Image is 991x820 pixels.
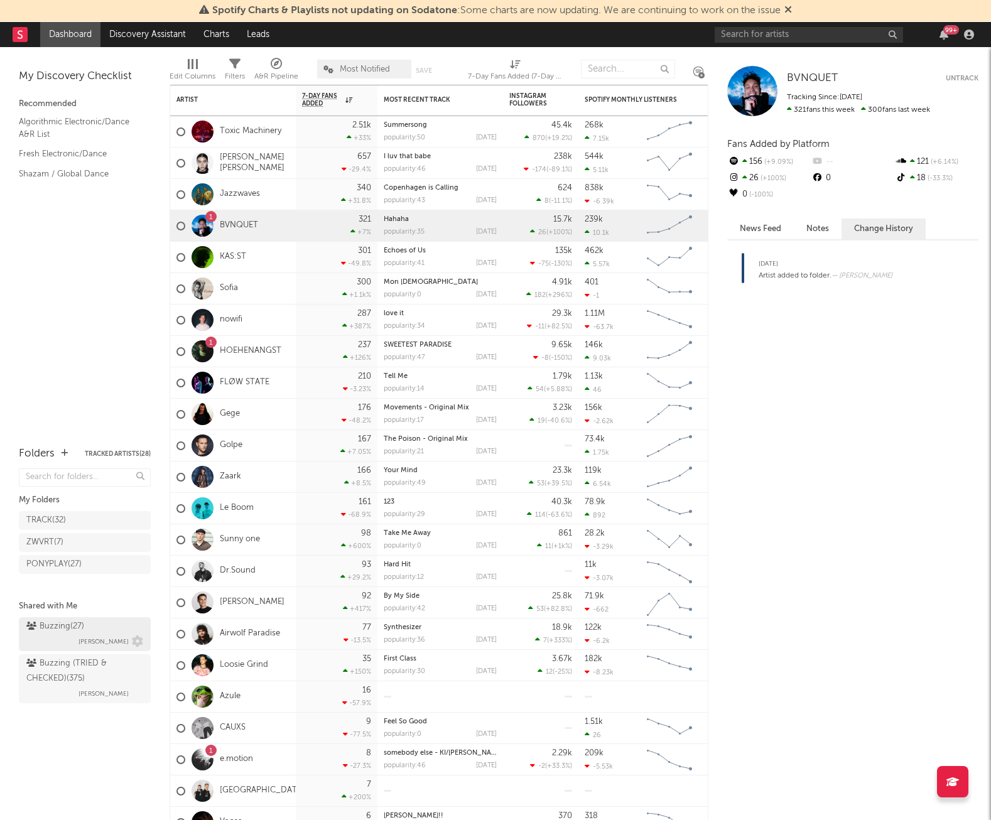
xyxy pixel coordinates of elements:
[225,69,245,84] div: Filters
[85,451,151,457] button: Tracked Artists(28)
[641,556,698,587] svg: Chart title
[555,247,572,255] div: 135k
[524,165,572,173] div: ( )
[641,367,698,399] svg: Chart title
[220,566,256,576] a: Dr.Sound
[553,543,570,550] span: +1k %
[19,533,151,552] a: ZWVRT(7)
[727,218,794,239] button: News Feed
[342,291,371,299] div: +1.1k %
[384,279,497,286] div: Mon Dieu
[641,242,698,273] svg: Chart title
[19,97,151,112] div: Recommended
[929,159,958,166] span: +6.14 %
[341,259,371,267] div: -49.8 %
[759,175,786,182] span: +100 %
[533,353,572,362] div: ( )
[537,542,572,550] div: ( )
[585,215,603,224] div: 239k
[811,154,894,170] div: --
[548,512,570,519] span: -63.6 %
[359,215,371,224] div: 321
[342,165,371,173] div: -29.4 %
[641,148,698,179] svg: Chart title
[585,134,609,143] div: 7.15k
[19,511,151,530] a: TRACK(32)
[548,292,570,299] span: +296 %
[553,467,572,475] div: 23.3k
[641,587,698,618] svg: Chart title
[384,593,497,600] div: By My Side
[220,283,238,294] a: Sofia
[79,686,129,701] span: [PERSON_NAME]
[357,467,371,475] div: 166
[926,175,953,182] span: -33.3 %
[384,750,525,757] a: somebody else - KI/[PERSON_NAME] Remix
[538,418,545,424] span: 19
[302,92,342,107] span: 7-Day Fans Added
[19,446,55,461] div: Folders
[384,530,497,537] div: Take Me Away
[19,115,138,141] a: Algorithmic Electronic/Dance A&R List
[384,593,420,600] a: By My Side
[528,605,572,613] div: ( )
[384,561,497,568] div: Hard Hit
[26,656,140,686] div: Buzzing (TRIED & CHECKED) ( 375 )
[831,272,892,279] span: — [PERSON_NAME]
[384,530,431,537] a: Take Me Away
[220,315,242,325] a: nowifi
[715,27,903,43] input: Search for artists
[358,404,371,412] div: 176
[384,574,424,581] div: popularity: 12
[476,260,497,267] div: [DATE]
[581,60,675,78] input: Search...
[384,404,497,411] div: Movements - Original Mix
[220,153,290,174] a: [PERSON_NAME] [PERSON_NAME]
[536,606,544,613] span: 53
[538,261,549,267] span: -75
[641,116,698,148] svg: Chart title
[384,134,425,141] div: popularity: 50
[19,555,151,574] a: PONYPLAY(27)
[220,660,268,671] a: Loosie Grind
[212,6,781,16] span: : Some charts are now updating. We are continuing to work on the issue
[530,259,572,267] div: ( )
[787,73,838,84] span: BVNQUET
[468,53,562,90] div: 7-Day Fans Added (7-Day Fans Added)
[384,404,469,411] a: Movements - Original Mix
[384,511,425,518] div: popularity: 29
[26,513,66,528] div: TRACK ( 32 )
[384,185,497,192] div: Copenhagen is Calling
[19,69,151,84] div: My Discovery Checklist
[212,6,457,16] span: Spotify Charts & Playlists not updating on Sodatone
[357,310,371,318] div: 287
[541,355,549,362] span: -8
[384,499,394,505] a: 123
[585,260,610,268] div: 5.57k
[546,606,570,613] span: +82.8 %
[943,25,959,35] div: 99 +
[585,480,611,488] div: 6.54k
[384,247,497,254] div: Echoes of Us
[585,435,605,443] div: 73.4k
[476,574,497,581] div: [DATE]
[585,121,604,129] div: 268k
[384,605,425,612] div: popularity: 42
[585,561,597,569] div: 11k
[727,186,811,203] div: 0
[220,126,281,137] a: Toxic Machinery
[641,399,698,430] svg: Chart title
[384,342,452,348] a: SWEETEST PARADISE
[362,592,371,600] div: 92
[384,718,427,725] a: Feel So Good
[358,341,371,349] div: 237
[476,511,497,518] div: [DATE]
[536,197,572,205] div: ( )
[585,341,603,349] div: 146k
[727,170,811,186] div: 26
[585,197,614,205] div: -6.39k
[895,154,978,170] div: 121
[384,448,424,455] div: popularity: 21
[546,386,570,393] span: +5.88 %
[585,166,609,174] div: 5.11k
